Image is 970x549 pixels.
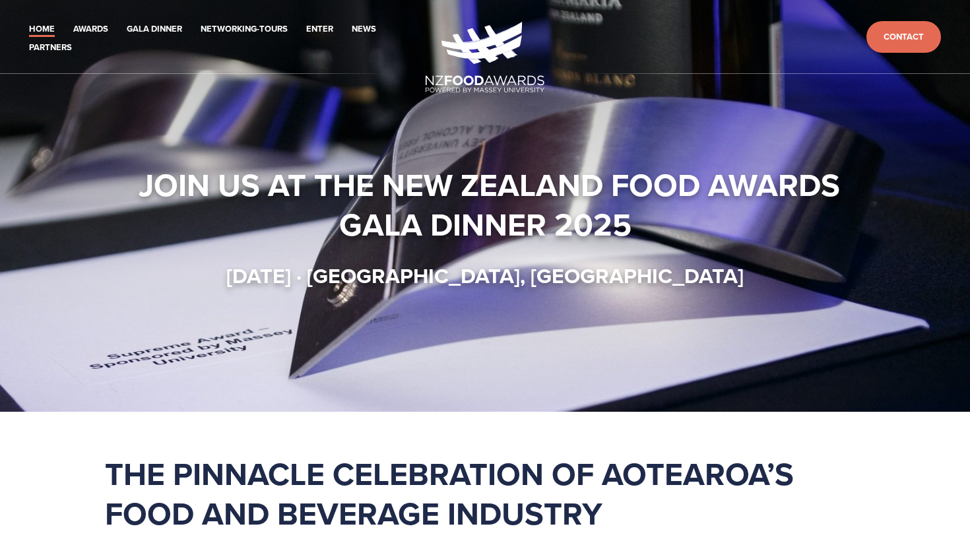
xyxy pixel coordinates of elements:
a: Networking-Tours [201,22,288,37]
a: Home [29,22,55,37]
a: News [352,22,376,37]
h1: The pinnacle celebration of Aotearoa’s food and beverage industry [105,454,865,533]
a: Partners [29,40,72,55]
a: Awards [73,22,108,37]
strong: [DATE] · [GEOGRAPHIC_DATA], [GEOGRAPHIC_DATA] [226,260,744,291]
a: Contact [866,21,941,53]
a: Gala Dinner [127,22,182,37]
strong: Join us at the New Zealand Food Awards Gala Dinner 2025 [139,162,848,247]
a: Enter [306,22,333,37]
